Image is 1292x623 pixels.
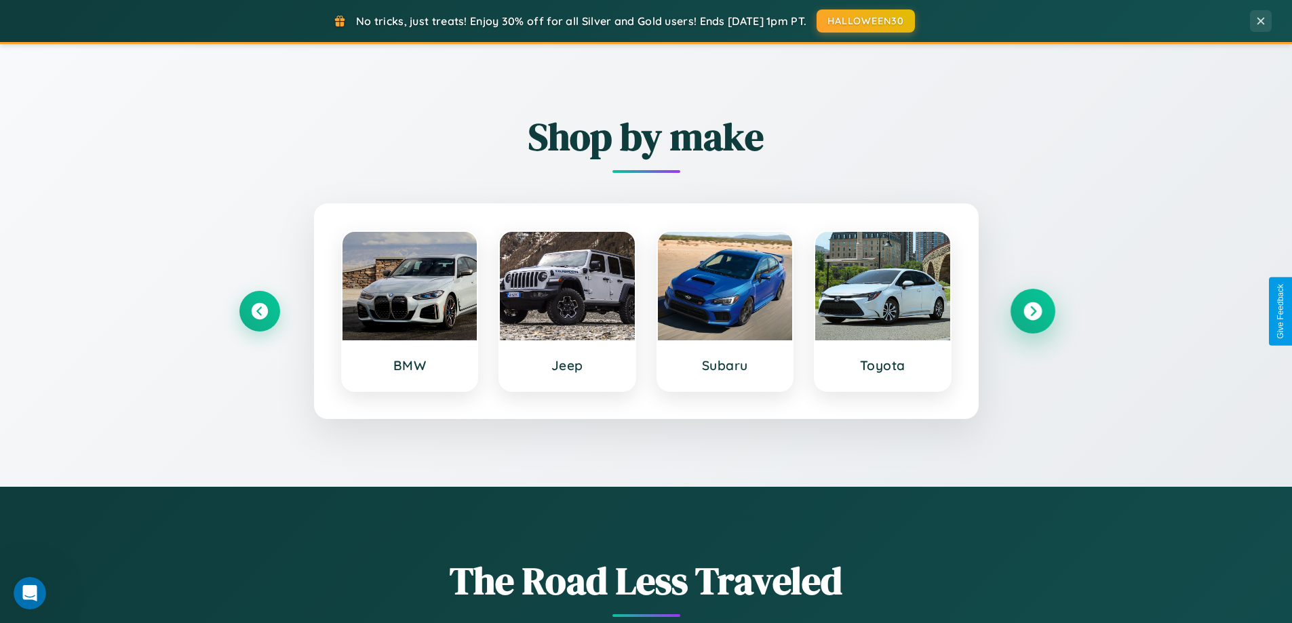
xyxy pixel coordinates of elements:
h3: Jeep [513,357,621,374]
iframe: Intercom live chat [14,577,46,609]
h3: Toyota [829,357,937,374]
h3: BMW [356,357,464,374]
div: Give Feedback [1276,284,1285,339]
button: HALLOWEEN30 [817,9,915,33]
h2: Shop by make [239,110,1053,163]
h1: The Road Less Traveled [239,555,1053,607]
span: No tricks, just treats! Enjoy 30% off for all Silver and Gold users! Ends [DATE] 1pm PT. [356,14,806,28]
h3: Subaru [671,357,779,374]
